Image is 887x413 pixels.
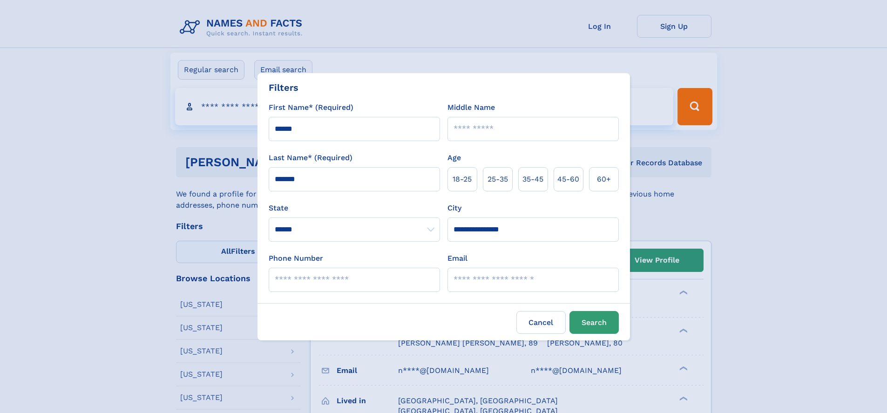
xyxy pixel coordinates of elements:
[269,102,353,113] label: First Name* (Required)
[522,174,543,185] span: 35‑45
[447,152,461,163] label: Age
[269,203,440,214] label: State
[569,311,619,334] button: Search
[516,311,566,334] label: Cancel
[597,174,611,185] span: 60+
[269,152,352,163] label: Last Name* (Required)
[447,203,461,214] label: City
[447,102,495,113] label: Middle Name
[557,174,579,185] span: 45‑60
[488,174,508,185] span: 25‑35
[269,253,323,264] label: Phone Number
[453,174,472,185] span: 18‑25
[269,81,298,95] div: Filters
[447,253,467,264] label: Email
